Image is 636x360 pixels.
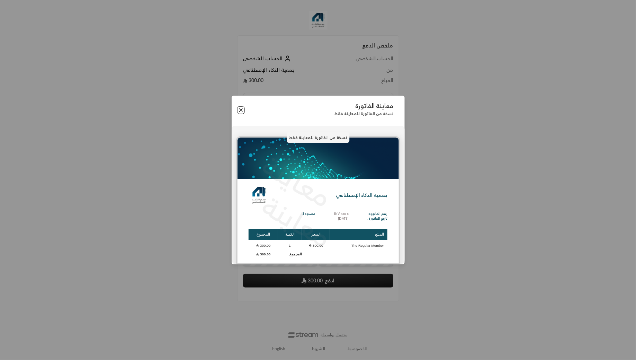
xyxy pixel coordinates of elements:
p: رقم الفاتورة: [367,211,387,217]
td: المجموع [278,251,302,258]
p: تاريخ الفاتورة: [367,216,387,221]
span: 1 [287,243,294,248]
img: header_mtnhr.png [238,138,399,179]
p: معاينة [254,185,340,258]
button: Close [237,106,245,114]
td: 300.00 [249,241,278,250]
p: INV-xxx-x [334,211,349,217]
th: المنتج [330,229,387,240]
p: معاينة [254,144,340,218]
p: معاينة الفاتورة [334,102,393,110]
p: جمعية الذكاء الإصطناعي [336,192,387,199]
table: Products [249,228,387,259]
p: نسخة من الفاتورة للمعاينة فقط [287,132,349,143]
td: The Regular Member [330,241,387,250]
th: المجموع [249,229,278,240]
p: نسخة من الفاتورة للمعاينة فقط [334,111,393,116]
td: 300.00 [249,251,278,258]
p: [DATE] [334,216,349,221]
img: Logo [249,185,269,206]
